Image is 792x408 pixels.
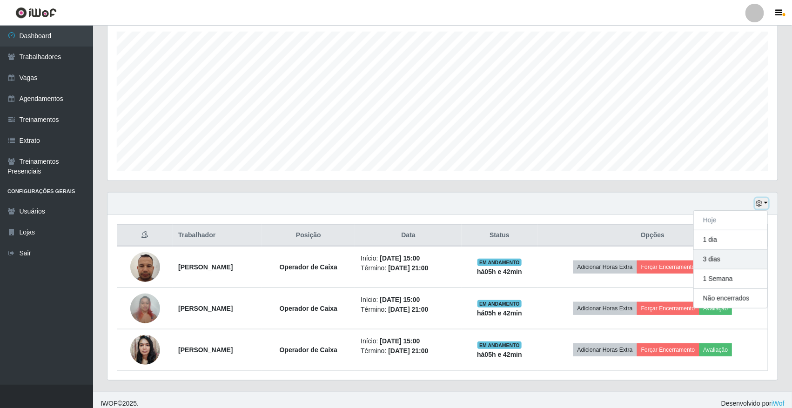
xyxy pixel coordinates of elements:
th: Trabalhador [173,225,262,247]
span: EM ANDAMENTO [477,300,522,308]
strong: há 05 h e 42 min [477,268,522,275]
time: [DATE] 15:00 [380,254,420,262]
button: Hoje [694,211,767,230]
time: [DATE] 15:00 [380,296,420,303]
button: 1 dia [694,230,767,250]
th: Posição [262,225,355,247]
span: EM ANDAMENTO [477,259,522,266]
img: 1736008247371.jpeg [130,330,160,369]
img: 1722880664865.jpeg [130,288,160,328]
a: iWof [772,400,785,407]
span: EM ANDAMENTO [477,341,522,349]
li: Início: [361,254,456,263]
th: Status [462,225,537,247]
li: Início: [361,295,456,305]
th: Opções [537,225,768,247]
strong: [PERSON_NAME] [178,346,233,354]
button: 3 dias [694,250,767,269]
li: Término: [361,305,456,314]
img: 1701473418754.jpeg [130,247,160,287]
time: [DATE] 15:00 [380,337,420,345]
img: CoreUI Logo [15,7,57,19]
button: Adicionar Horas Extra [573,343,637,356]
button: Forçar Encerramento [637,302,699,315]
strong: há 05 h e 42 min [477,351,522,358]
strong: há 05 h e 42 min [477,309,522,317]
li: Término: [361,263,456,273]
button: Não encerrados [694,289,767,308]
th: Data [355,225,462,247]
button: 1 Semana [694,269,767,289]
button: Forçar Encerramento [637,343,699,356]
time: [DATE] 21:00 [388,264,428,272]
li: Término: [361,346,456,356]
button: Adicionar Horas Extra [573,302,637,315]
strong: Operador de Caixa [280,263,338,271]
strong: Operador de Caixa [280,346,338,354]
time: [DATE] 21:00 [388,306,428,313]
button: Avaliação [699,343,732,356]
button: Forçar Encerramento [637,261,699,274]
strong: [PERSON_NAME] [178,263,233,271]
li: Início: [361,336,456,346]
button: Avaliação [699,302,732,315]
strong: [PERSON_NAME] [178,305,233,312]
span: IWOF [101,400,118,407]
button: Adicionar Horas Extra [573,261,637,274]
strong: Operador de Caixa [280,305,338,312]
time: [DATE] 21:00 [388,347,428,354]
